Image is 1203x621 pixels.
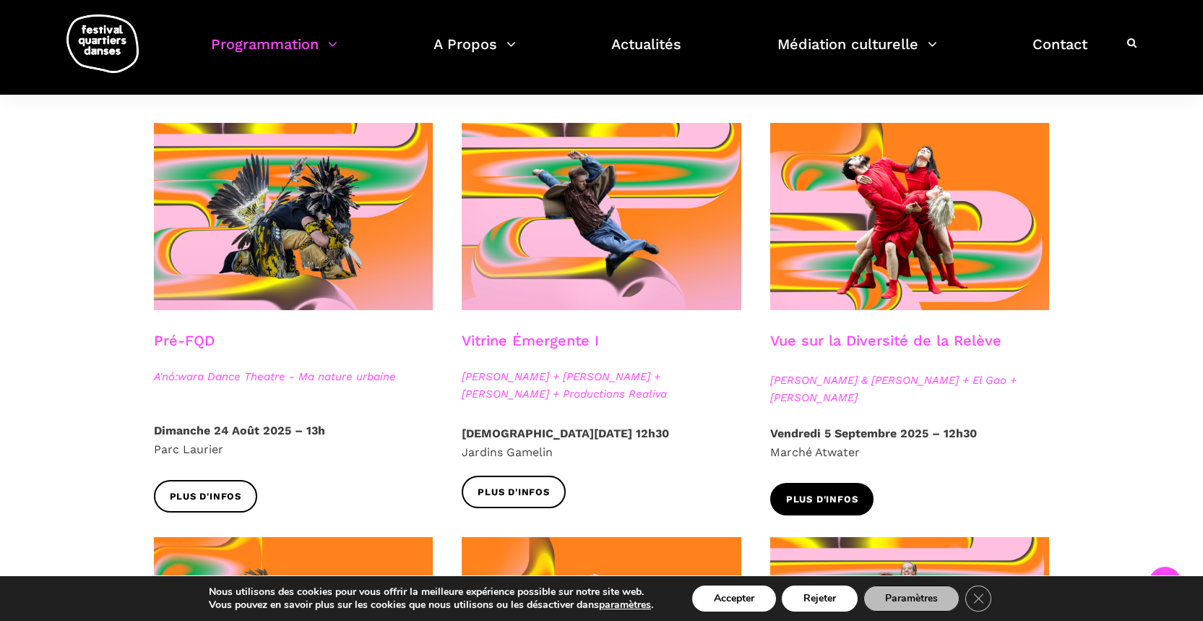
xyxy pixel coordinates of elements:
[599,599,651,612] button: paramètres
[154,480,258,513] a: Plus d'infos
[434,32,516,74] a: A Propos
[770,427,977,440] strong: Vendredi 5 Septembre 2025 – 12h30
[462,476,566,508] a: Plus d'infos
[611,32,681,74] a: Actualités
[154,332,215,368] h3: Pré-FQD
[782,586,858,612] button: Rejeter
[154,368,434,385] span: A'nó:wara Dance Theatre - Ma nature urbaine
[786,492,858,507] span: Plus d'infos
[154,424,325,437] strong: Dimanche 24 Août 2025 – 13h
[965,586,991,612] button: Close GDPR Cookie Banner
[478,485,550,500] span: Plus d'infos
[462,332,599,368] h3: Vitrine Émergente I
[462,424,741,461] p: Jardins Gamelin
[462,427,669,440] strong: [DEMOGRAPHIC_DATA][DATE] 12h30
[209,599,653,612] p: Vous pouvez en savoir plus sur les cookies que nous utilisons ou les désactiver dans .
[770,332,1001,368] h3: Vue sur la Diversité de la Relève
[170,489,242,505] span: Plus d'infos
[770,424,1050,461] p: Marché Atwater
[863,586,960,612] button: Paramètres
[66,14,139,73] img: logo-fqd-med
[209,586,653,599] p: Nous utilisons des cookies pour vous offrir la meilleure expérience possible sur notre site web.
[1032,32,1087,74] a: Contact
[211,32,337,74] a: Programmation
[777,32,937,74] a: Médiation culturelle
[154,421,434,458] p: Parc Laurier
[462,368,741,403] span: [PERSON_NAME] + [PERSON_NAME] + [PERSON_NAME] + Productions Realiva
[770,372,1050,406] span: [PERSON_NAME] & [PERSON_NAME] + El Gao + [PERSON_NAME]
[692,586,776,612] button: Accepter
[770,483,874,515] a: Plus d'infos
